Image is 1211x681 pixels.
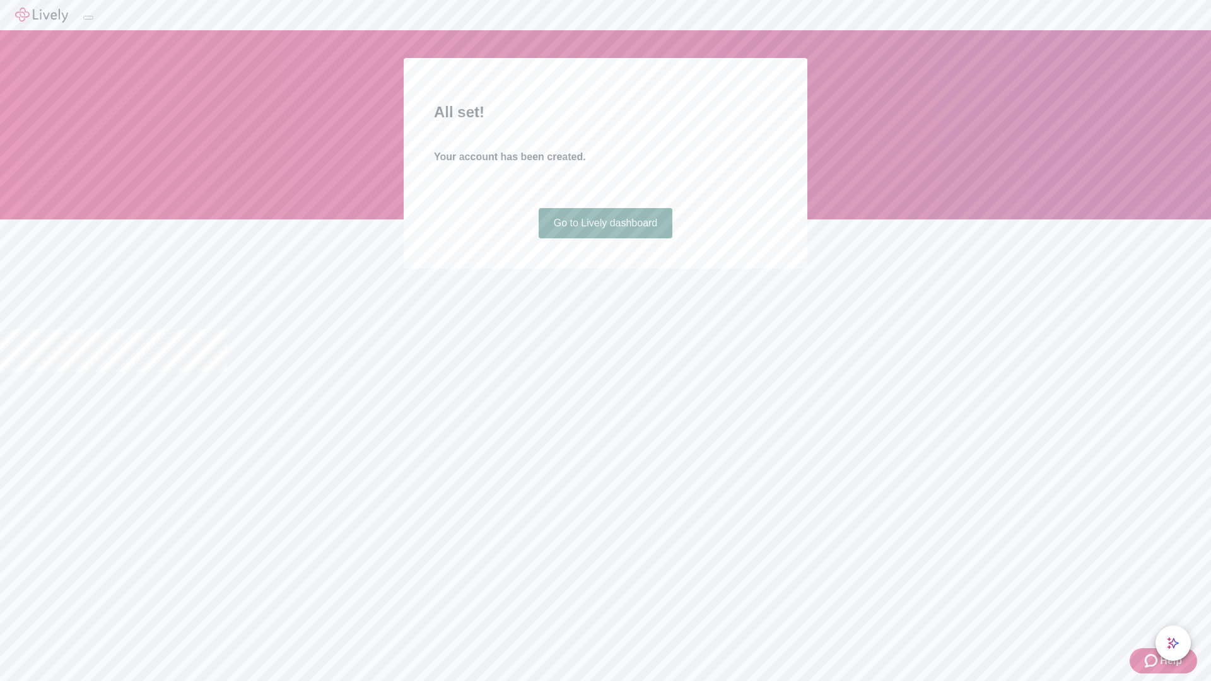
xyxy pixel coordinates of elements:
[83,16,93,20] button: Log out
[434,149,777,165] h4: Your account has been created.
[1155,626,1191,661] button: chat
[539,208,673,238] a: Go to Lively dashboard
[1145,653,1160,668] svg: Zendesk support icon
[434,101,777,124] h2: All set!
[15,8,68,23] img: Lively
[1167,637,1179,649] svg: Lively AI Assistant
[1160,653,1182,668] span: Help
[1130,648,1197,673] button: Zendesk support iconHelp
